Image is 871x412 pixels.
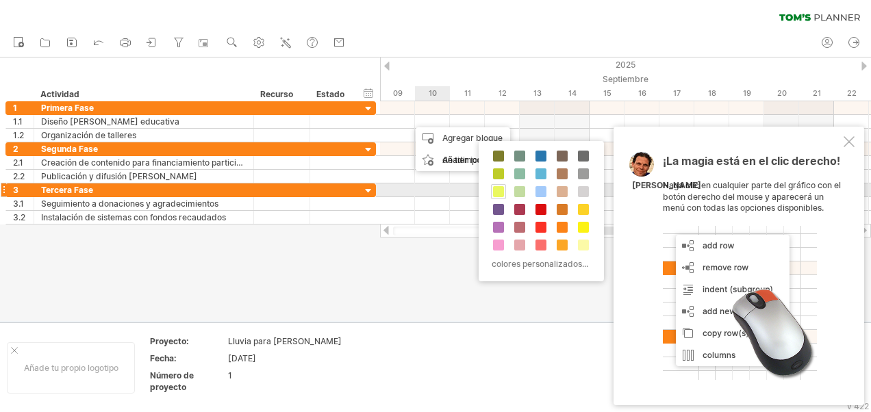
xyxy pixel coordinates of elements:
[663,157,841,213] font: Haga clic en cualquier parte del gráfico con el botón derecho del mouse y aparecerá un menú con t...
[41,142,247,155] div: Segunda Fase
[416,127,510,171] div: Agregar bloque de tiempo
[590,86,624,101] div: Monday, 15 September 2025
[555,86,590,101] div: Sunday, 14 September 2025
[13,170,34,183] div: 2.2
[799,86,834,101] div: Sunday, 21 September 2025
[150,335,225,347] div: Proyecto:
[316,88,346,101] div: Estado
[260,88,302,101] div: Recurso
[41,197,247,210] div: Seguimiento a donaciones y agradecimientos
[416,149,510,171] div: Añadir icono
[520,86,555,101] div: Saturday, 13 September 2025
[228,352,343,364] div: [DATE]
[450,86,485,101] div: Thursday, 11 September 2025
[150,352,225,364] div: Fecha:
[13,183,34,196] div: 3
[41,101,247,114] div: Primera Fase
[380,86,415,101] div: Tuesday, 9 September 2025
[24,363,118,373] font: Añade tu propio logotipo
[834,86,869,101] div: Monday, 22 September 2025
[694,86,729,101] div: Thursday, 18 September 2025
[150,370,225,393] div: Número de proyecto
[41,156,247,169] div: Creación de contenido para financiamiento participativo
[659,86,694,101] div: Wednesday, 17 September 2025
[41,183,247,196] div: Tercera Fase
[624,86,659,101] div: Tuesday, 16 September 2025
[41,129,247,142] div: Organización de talleres
[764,86,799,101] div: Saturday, 20 September 2025
[13,197,34,210] div: 3.1
[485,255,593,273] div: colores personalizados...
[41,211,247,224] div: Instalación de sistemas con fondos recaudados
[13,156,34,169] div: 2.1
[228,370,343,381] div: 1
[41,115,247,128] div: Diseño [PERSON_NAME] educativa
[13,142,34,155] div: 2
[415,86,450,101] div: Wednesday, 10 September 2025
[847,401,869,411] div: v 422
[13,211,34,224] div: 3.2
[13,101,34,114] div: 1
[663,154,840,175] span: ¡La magia está en el clic derecho!
[485,86,520,101] div: Friday, 12 September 2025
[41,170,247,183] div: Publicación y difusión [PERSON_NAME]
[632,180,701,192] div: [PERSON_NAME]
[228,335,343,347] div: Lluvia para [PERSON_NAME]
[13,115,34,128] div: 1.1
[729,86,764,101] div: Friday, 19 September 2025
[40,88,246,101] div: Actividad
[13,129,34,142] div: 1.2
